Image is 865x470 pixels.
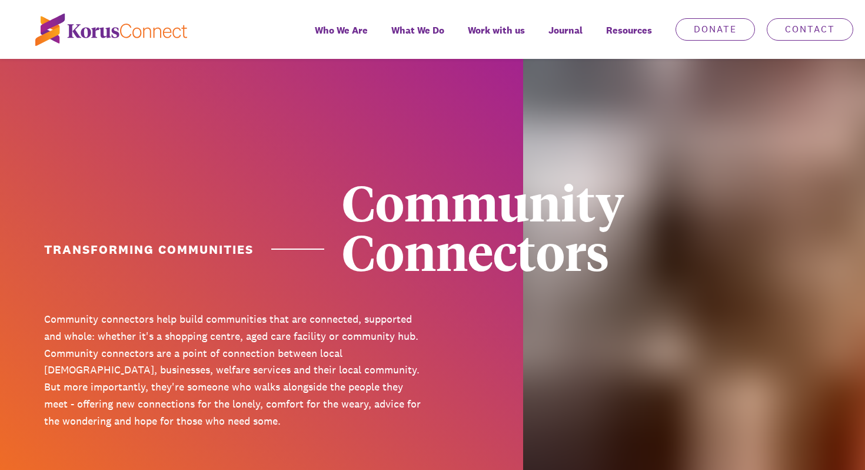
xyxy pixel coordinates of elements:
p: Community connectors help build communities that are connected, supported and whole: whether it's... [44,311,424,430]
a: Donate [676,18,755,41]
a: Journal [537,16,594,59]
div: Resources [594,16,664,59]
h1: Transforming Communities [44,241,324,258]
a: Work with us [456,16,537,59]
a: Who We Are [303,16,380,59]
a: Contact [767,18,853,41]
img: korus-connect%2Fc5177985-88d5-491d-9cd7-4a1febad1357_logo.svg [35,14,187,46]
span: Work with us [468,22,525,39]
a: What We Do [380,16,456,59]
span: What We Do [391,22,444,39]
span: Who We Are [315,22,368,39]
div: Community Connectors [342,177,721,276]
span: Journal [548,22,583,39]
